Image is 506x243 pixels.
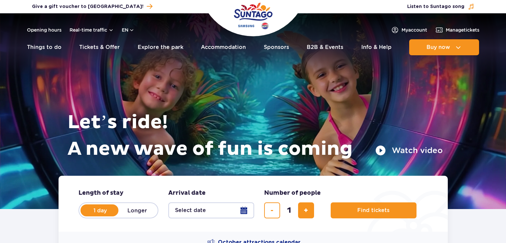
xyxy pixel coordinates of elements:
button: en [122,27,134,33]
input: number of tickets [281,202,297,218]
a: Opening hours [27,27,62,33]
a: Tickets & Offer [79,39,120,55]
a: Things to do [27,39,62,55]
span: Find tickets [357,207,390,213]
a: Explore the park [138,39,183,55]
button: Watch video [375,145,443,156]
label: 1 day [81,203,119,217]
h1: Let’s ride! A new wave of fun is coming [68,109,443,162]
a: Managetickets [435,26,479,34]
a: Accommodation [201,39,246,55]
button: add ticket [298,202,314,218]
a: Myaccount [391,26,427,34]
span: Listen to Suntago song [407,3,464,10]
span: Number of people [264,189,321,197]
a: Info & Help [361,39,392,55]
button: Listen to Suntago song [407,3,474,10]
button: Buy now [409,39,479,55]
button: remove ticket [264,202,280,218]
a: Sponsors [264,39,289,55]
span: Length of stay [79,189,123,197]
a: Give a gift voucher to [GEOGRAPHIC_DATA]! [32,2,152,11]
span: Manage tickets [446,27,479,33]
button: Find tickets [331,202,417,218]
button: Real-time traffic [70,27,114,33]
label: Longer [118,203,156,217]
button: Select date [168,202,254,218]
span: Buy now [426,44,450,50]
span: Arrival date [168,189,206,197]
form: Planning your visit to Park of Poland [59,176,448,232]
a: B2B & Events [307,39,343,55]
span: Give a gift voucher to [GEOGRAPHIC_DATA]! [32,3,143,10]
span: My account [402,27,427,33]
